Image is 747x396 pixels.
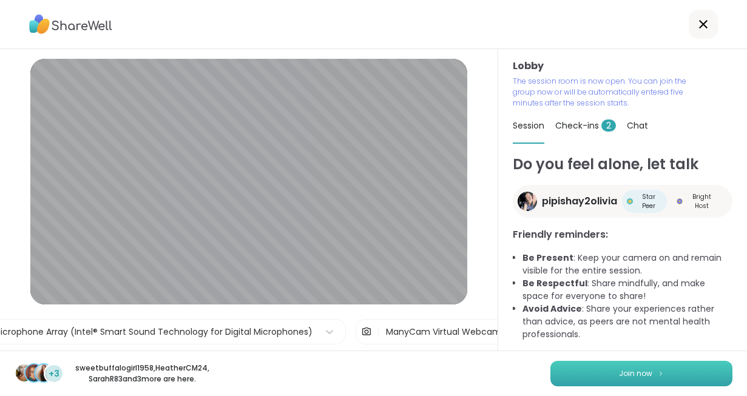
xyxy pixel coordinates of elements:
img: Bright Host [677,198,683,204]
button: Join now [550,361,732,386]
span: 2 [601,119,616,132]
span: +3 [49,367,59,380]
span: pipishay2olivia [542,194,617,209]
span: | [377,320,380,344]
img: ShareWell Logo [29,10,112,38]
img: sweetbuffalogirl1958 [16,364,33,381]
span: Check-ins [555,119,616,132]
span: Bright Host [685,192,718,210]
span: Star Peer [635,192,662,210]
img: ShareWell Logomark [657,370,664,377]
img: pipishay2olivia [518,192,537,211]
img: HeatherCM24 [25,364,42,381]
span: Session [513,119,544,132]
b: Be Present [522,252,573,264]
span: Join now [619,368,652,379]
li: : Share mindfully, and make space for everyone to share! [522,277,732,303]
h3: Friendly reminders: [513,227,732,242]
img: SarahR83 [35,364,52,381]
p: sweetbuffalogirl1958 , HeatherCM24 , SarahR83 and 3 more are here. [74,363,210,384]
b: Be Respectful [522,277,587,289]
div: ManyCam Virtual Webcam [386,326,501,338]
li: : Share your experiences rather than advice, as peers are not mental health professionals. [522,303,732,341]
span: Chat [627,119,648,132]
img: Camera [361,320,372,344]
img: Star Peer [627,198,633,204]
p: The session room is now open. You can join the group now or will be automatically entered five mi... [513,76,688,109]
li: : Keep your camera on and remain visible for the entire session. [522,252,732,277]
h3: Lobby [513,59,732,73]
h1: Do you feel alone, let talk [513,153,732,175]
a: pipishay2oliviapipishay2oliviaStar PeerStar PeerBright HostBright Host [513,185,732,218]
b: Avoid Advice [522,303,582,315]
